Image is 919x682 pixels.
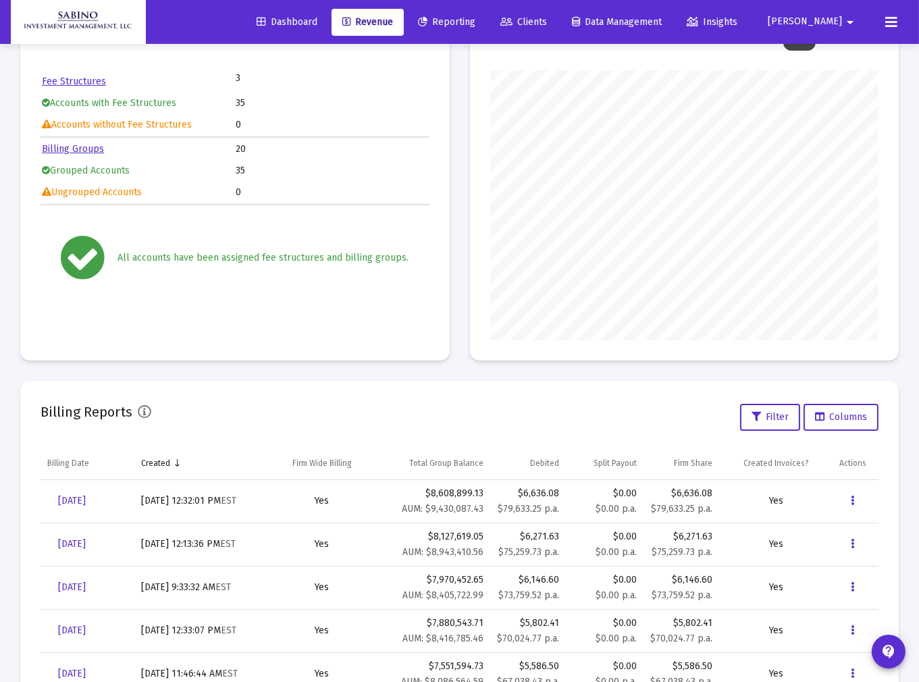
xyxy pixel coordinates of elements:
[726,537,826,551] div: Yes
[740,404,800,431] button: Filter
[292,458,352,469] div: Firm Wide Billing
[497,660,559,673] div: $5,586.50
[596,589,637,601] small: $0.00 p.a.
[141,581,260,594] div: [DATE] 9:33:32 AM
[246,9,328,36] a: Dashboard
[651,503,712,515] small: $79,633.25 p.a.
[498,503,559,515] small: $79,633.25 p.a.
[47,531,97,558] a: [DATE]
[573,617,637,646] div: $0.00
[497,573,559,587] div: $6,146.60
[687,16,737,28] span: Insights
[236,72,332,85] td: 3
[530,458,559,469] div: Debited
[497,530,559,544] div: $6,271.63
[141,667,260,681] div: [DATE] 11:46:44 AM
[752,411,789,423] span: Filter
[21,9,136,36] img: Dashboard
[566,447,644,479] td: Column Split Payout
[384,487,483,516] div: $8,608,899.13
[267,447,377,479] td: Column Firm Wide Billing
[342,16,393,28] span: Revenue
[650,530,712,544] div: $6,271.63
[743,458,809,469] div: Created Invoices?
[257,16,317,28] span: Dashboard
[804,404,878,431] button: Columns
[726,494,826,508] div: Yes
[652,546,712,558] small: $75,259.73 p.a.
[47,574,97,601] a: [DATE]
[47,488,97,515] a: [DATE]
[726,667,826,681] div: Yes
[594,458,637,469] div: Split Payout
[407,9,486,36] a: Reporting
[833,447,878,479] td: Column Actions
[236,115,428,135] td: 0
[273,537,371,551] div: Yes
[273,667,371,681] div: Yes
[141,458,170,469] div: Created
[402,589,483,601] small: AUM: $8,405,722.99
[726,624,826,637] div: Yes
[596,633,637,644] small: $0.00 p.a.
[572,16,662,28] span: Data Management
[842,9,858,36] mat-icon: arrow_drop_down
[652,589,712,601] small: $73,759.52 p.a.
[236,93,428,113] td: 35
[561,9,673,36] a: Data Management
[596,503,637,515] small: $0.00 p.a.
[719,447,833,479] td: Column Created Invoices?
[332,9,404,36] a: Revenue
[41,447,134,479] td: Column Billing Date
[384,617,483,646] div: $7,880,543.71
[236,182,428,203] td: 0
[384,530,483,559] div: $8,127,619.05
[42,76,106,87] a: Fee Structures
[498,589,559,601] small: $73,759.52 p.a.
[596,546,637,558] small: $0.00 p.a.
[42,182,234,203] td: Ungrouped Accounts
[215,581,231,593] small: EST
[42,93,234,113] td: Accounts with Fee Structures
[384,573,483,602] div: $7,970,452.65
[58,495,86,506] span: [DATE]
[141,624,260,637] div: [DATE] 12:33:07 PM
[141,494,260,508] div: [DATE] 12:32:01 PM
[768,16,842,28] span: [PERSON_NAME]
[573,487,637,516] div: $0.00
[58,668,86,679] span: [DATE]
[881,644,897,660] mat-icon: contact_support
[650,617,712,630] div: $5,802.41
[47,617,97,644] a: [DATE]
[236,161,428,181] td: 35
[676,9,748,36] a: Insights
[497,633,559,644] small: $70,024.77 p.a.
[497,487,559,500] div: $6,636.08
[650,633,712,644] small: $70,024.77 p.a.
[377,447,490,479] td: Column Total Group Balance
[236,139,428,159] td: 20
[500,16,547,28] span: Clients
[134,447,267,479] td: Column Created
[42,161,234,181] td: Grouped Accounts
[41,401,132,423] h2: Billing Reports
[674,458,712,469] div: Firm Share
[815,411,867,423] span: Columns
[650,573,712,587] div: $6,146.60
[221,495,236,506] small: EST
[58,581,86,593] span: [DATE]
[402,546,483,558] small: AUM: $8,943,410.56
[490,447,566,479] td: Column Debited
[409,458,483,469] div: Total Group Balance
[141,537,260,551] div: [DATE] 12:13:36 PM
[273,581,371,594] div: Yes
[573,573,637,602] div: $0.00
[222,668,238,679] small: EST
[839,458,866,469] div: Actions
[58,538,86,550] span: [DATE]
[221,625,236,636] small: EST
[273,494,371,508] div: Yes
[650,487,712,500] div: $6,636.08
[752,8,874,35] button: [PERSON_NAME]
[726,581,826,594] div: Yes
